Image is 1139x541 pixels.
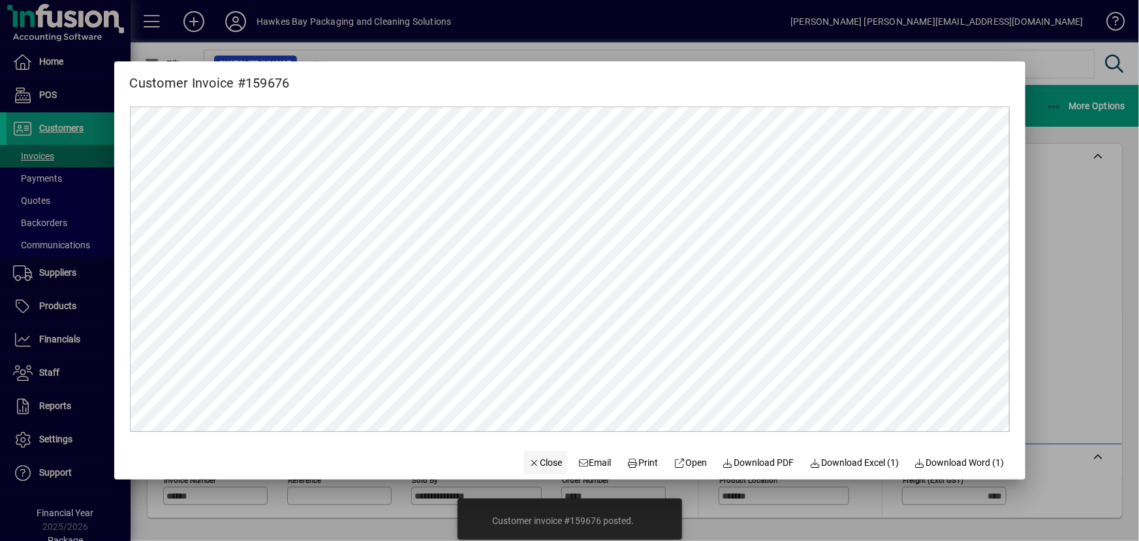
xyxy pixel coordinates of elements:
button: Download Word (1) [909,451,1010,474]
button: Download Excel (1) [805,451,905,474]
span: Email [578,456,612,470]
h2: Customer Invoice #159676 [114,61,305,93]
a: Open [669,451,713,474]
span: Print [627,456,659,470]
a: Download PDF [717,451,800,474]
span: Download Excel (1) [810,456,899,470]
button: Email [572,451,617,474]
span: Download Word (1) [914,456,1005,470]
span: Open [674,456,708,470]
span: Download PDF [723,456,794,470]
button: Close [523,451,568,474]
button: Print [622,451,664,474]
span: Close [529,456,563,470]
